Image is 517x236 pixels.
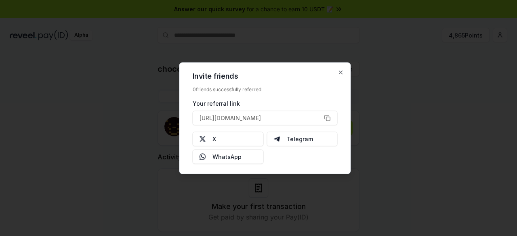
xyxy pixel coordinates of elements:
button: X [193,132,264,146]
button: [URL][DOMAIN_NAME] [193,111,338,125]
img: Whatsapp [200,153,206,160]
div: 0 friends successfully referred [193,86,338,92]
span: [URL][DOMAIN_NAME] [200,114,261,122]
div: Your referral link [193,99,338,107]
img: Telegram [273,136,280,142]
button: Telegram [267,132,338,146]
h2: Invite friends [193,72,338,79]
button: WhatsApp [193,149,264,164]
img: X [200,136,206,142]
